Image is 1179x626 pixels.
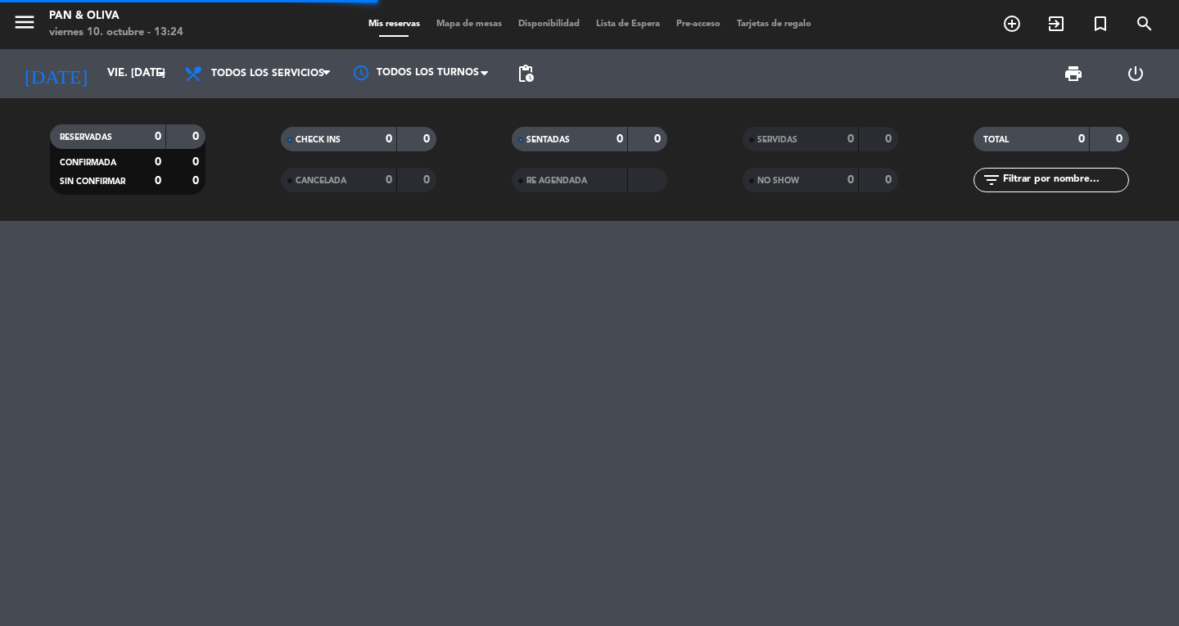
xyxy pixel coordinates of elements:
strong: 0 [386,133,392,145]
span: Tarjetas de regalo [729,20,820,29]
div: LOG OUT [1104,49,1167,98]
strong: 0 [885,174,895,186]
span: print [1064,64,1083,83]
strong: 0 [617,133,623,145]
strong: 0 [192,175,202,187]
strong: 0 [155,175,161,187]
i: exit_to_app [1046,14,1066,34]
strong: 0 [847,133,854,145]
span: SIN CONFIRMAR [60,178,125,186]
strong: 0 [155,131,161,142]
i: [DATE] [12,56,99,92]
span: SERVIDAS [757,136,797,144]
strong: 0 [847,174,854,186]
strong: 0 [423,133,433,145]
strong: 0 [192,156,202,168]
i: filter_list [982,170,1001,190]
strong: 0 [386,174,392,186]
span: CHECK INS [296,136,341,144]
span: pending_actions [516,64,535,83]
strong: 0 [1078,133,1085,145]
i: search [1135,14,1154,34]
span: Todos los servicios [211,68,324,79]
span: CONFIRMADA [60,159,116,167]
strong: 0 [1116,133,1126,145]
strong: 0 [155,156,161,168]
button: menu [12,10,37,40]
span: SENTADAS [526,136,570,144]
i: add_circle_outline [1002,14,1022,34]
i: arrow_drop_down [152,64,172,83]
span: RESERVADAS [60,133,112,142]
div: viernes 10. octubre - 13:24 [49,25,183,41]
span: Disponibilidad [510,20,588,29]
span: RE AGENDADA [526,177,587,185]
i: turned_in_not [1091,14,1110,34]
div: Pan & Oliva [49,8,183,25]
strong: 0 [654,133,664,145]
span: Lista de Espera [588,20,668,29]
span: CANCELADA [296,177,346,185]
i: menu [12,10,37,34]
span: NO SHOW [757,177,799,185]
strong: 0 [423,174,433,186]
input: Filtrar por nombre... [1001,171,1128,189]
i: power_settings_new [1126,64,1145,83]
span: Pre-acceso [668,20,729,29]
span: TOTAL [983,136,1009,144]
strong: 0 [885,133,895,145]
span: Mis reservas [360,20,428,29]
strong: 0 [192,131,202,142]
span: Mapa de mesas [428,20,510,29]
